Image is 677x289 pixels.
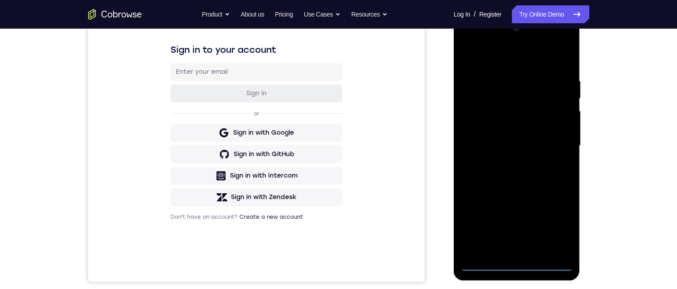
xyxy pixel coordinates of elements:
[304,5,341,23] button: Use Cases
[82,206,254,224] button: Sign in with Zendesk
[512,5,589,23] a: Try Online Demo
[143,211,209,220] div: Sign in with Zendesk
[88,9,142,20] a: Go to the home page
[142,189,209,198] div: Sign in with Intercom
[145,168,206,177] div: Sign in with GitHub
[479,5,501,23] a: Register
[151,232,215,238] a: Create a new account
[202,5,230,23] button: Product
[82,231,254,238] p: Don't have an account?
[454,5,470,23] a: Log In
[164,128,173,135] p: or
[351,5,387,23] button: Resources
[275,5,293,23] a: Pricing
[82,185,254,203] button: Sign in with Intercom
[145,146,206,155] div: Sign in with Google
[474,9,476,20] span: /
[82,163,254,181] button: Sign in with GitHub
[241,5,264,23] a: About us
[82,142,254,160] button: Sign in with Google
